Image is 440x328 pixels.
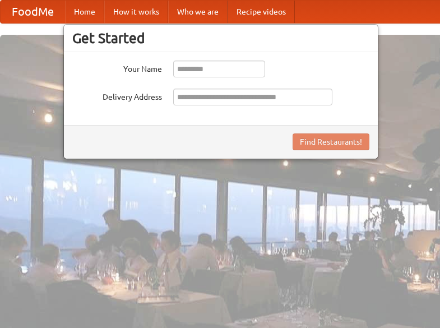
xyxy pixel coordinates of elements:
[72,30,369,47] h3: Get Started
[65,1,104,23] a: Home
[72,89,162,103] label: Delivery Address
[293,133,369,150] button: Find Restaurants!
[168,1,228,23] a: Who we are
[1,1,65,23] a: FoodMe
[104,1,168,23] a: How it works
[72,61,162,75] label: Your Name
[228,1,295,23] a: Recipe videos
